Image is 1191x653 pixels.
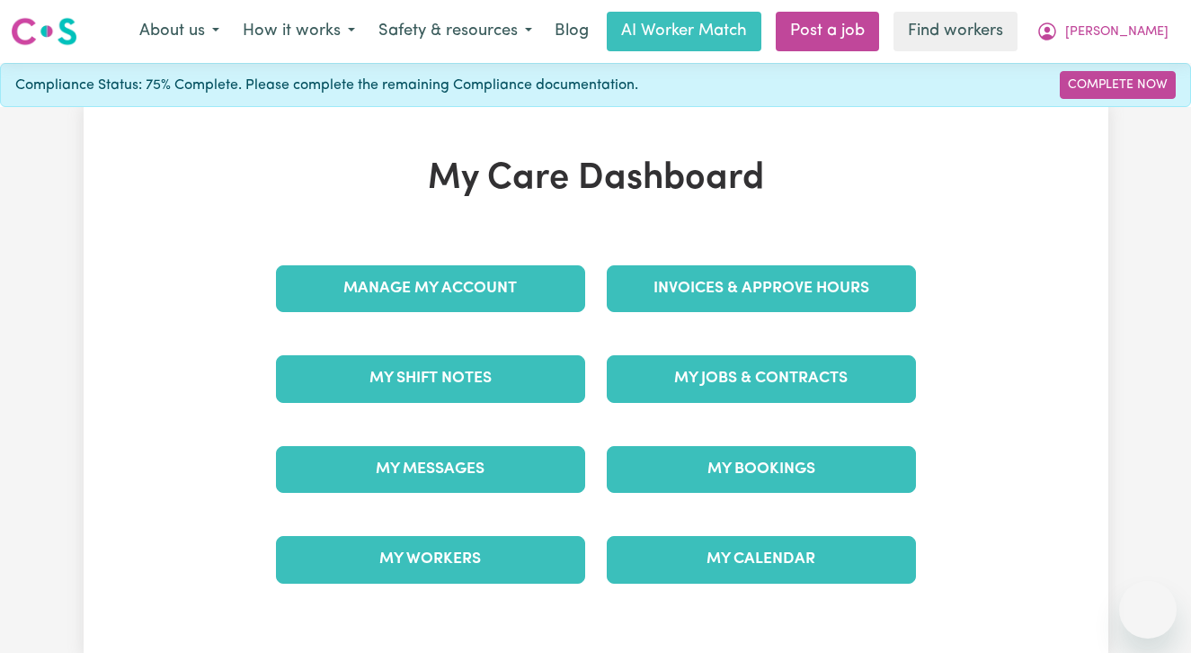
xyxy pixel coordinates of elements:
a: My Bookings [607,446,916,493]
button: My Account [1025,13,1180,50]
a: My Jobs & Contracts [607,355,916,402]
iframe: Button to launch messaging window [1119,581,1177,639]
span: [PERSON_NAME] [1065,22,1169,42]
h1: My Care Dashboard [265,157,927,201]
a: Blog [544,12,600,51]
button: How it works [231,13,367,50]
button: Safety & resources [367,13,544,50]
a: My Workers [276,536,585,583]
a: Invoices & Approve Hours [607,265,916,312]
span: Compliance Status: 75% Complete. Please complete the remaining Compliance documentation. [15,75,638,96]
a: Find workers [893,12,1018,51]
a: Post a job [776,12,879,51]
a: Complete Now [1060,71,1176,99]
a: My Calendar [607,536,916,583]
a: Manage My Account [276,265,585,312]
a: AI Worker Match [607,12,761,51]
a: My Shift Notes [276,355,585,402]
a: Careseekers logo [11,11,77,52]
button: About us [128,13,231,50]
a: My Messages [276,446,585,493]
img: Careseekers logo [11,15,77,48]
